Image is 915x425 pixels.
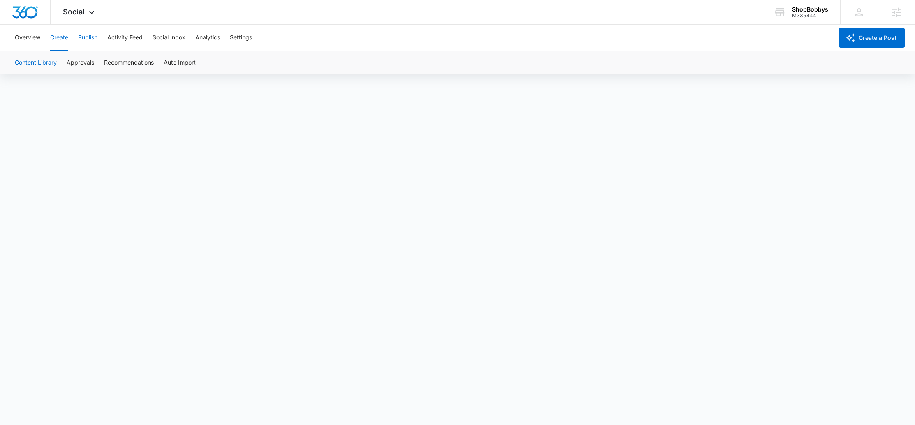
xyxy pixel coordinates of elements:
[31,49,74,54] div: Domain Overview
[164,51,196,74] button: Auto Import
[78,25,97,51] button: Publish
[67,51,94,74] button: Approvals
[15,25,40,51] button: Overview
[63,7,85,16] span: Social
[21,21,90,28] div: Domain: [DOMAIN_NAME]
[839,28,905,48] button: Create a Post
[792,6,828,13] div: account name
[15,51,57,74] button: Content Library
[91,49,139,54] div: Keywords by Traffic
[82,48,88,54] img: tab_keywords_by_traffic_grey.svg
[13,21,20,28] img: website_grey.svg
[13,13,20,20] img: logo_orange.svg
[230,25,252,51] button: Settings
[50,25,68,51] button: Create
[23,13,40,20] div: v 4.0.25
[107,25,143,51] button: Activity Feed
[153,25,185,51] button: Social Inbox
[792,13,828,19] div: account id
[104,51,154,74] button: Recommendations
[195,25,220,51] button: Analytics
[22,48,29,54] img: tab_domain_overview_orange.svg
